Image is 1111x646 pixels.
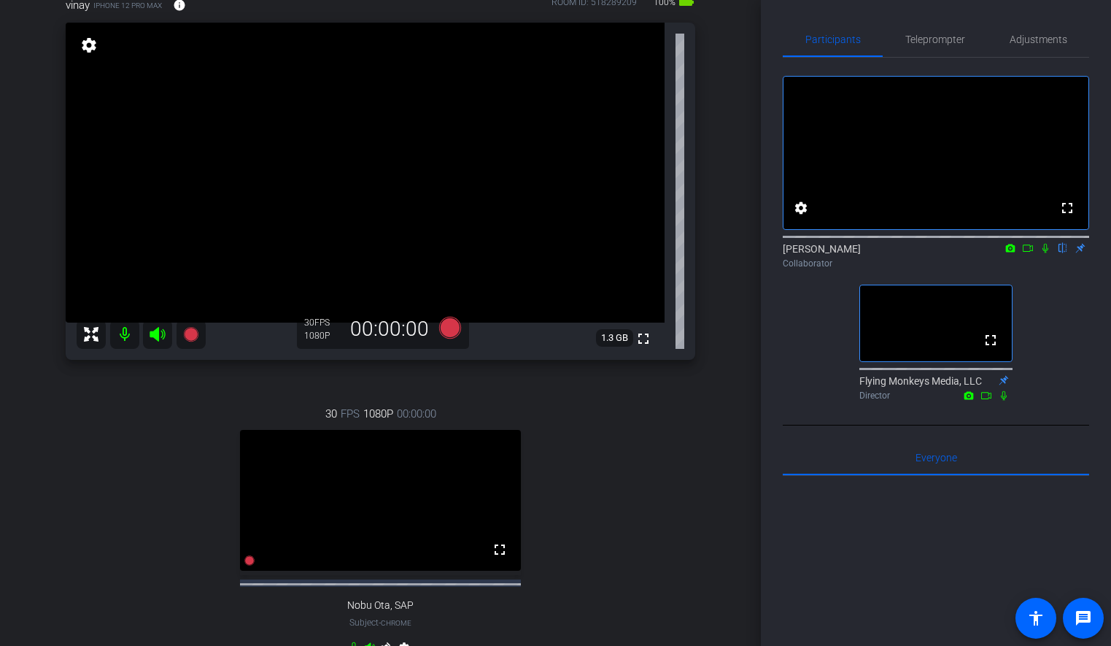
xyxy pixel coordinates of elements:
[915,453,957,463] span: Everyone
[635,330,652,347] mat-icon: fullscreen
[905,34,965,45] span: Teleprompter
[859,374,1013,402] div: Flying Monkeys Media, LLC
[379,618,381,628] span: -
[1010,34,1067,45] span: Adjustments
[79,36,99,54] mat-icon: settings
[982,331,999,349] mat-icon: fullscreen
[363,406,393,422] span: 1080P
[1027,610,1045,627] mat-icon: accessibility
[347,599,414,612] span: Nobu Ota, SAP
[783,257,1089,270] div: Collaborator
[304,330,341,342] div: 1080P
[397,406,436,422] span: 00:00:00
[349,616,411,629] span: Subject
[596,329,633,347] span: 1.3 GB
[1054,241,1072,254] mat-icon: flip
[1075,610,1092,627] mat-icon: message
[783,242,1089,270] div: [PERSON_NAME]
[1058,199,1076,217] mat-icon: fullscreen
[341,406,360,422] span: FPS
[314,318,330,328] span: FPS
[859,389,1013,402] div: Director
[805,34,861,45] span: Participants
[491,541,508,558] mat-icon: fullscreen
[325,406,337,422] span: 30
[792,199,810,217] mat-icon: settings
[381,619,411,627] span: Chrome
[341,317,438,342] div: 00:00:00
[304,317,341,328] div: 30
